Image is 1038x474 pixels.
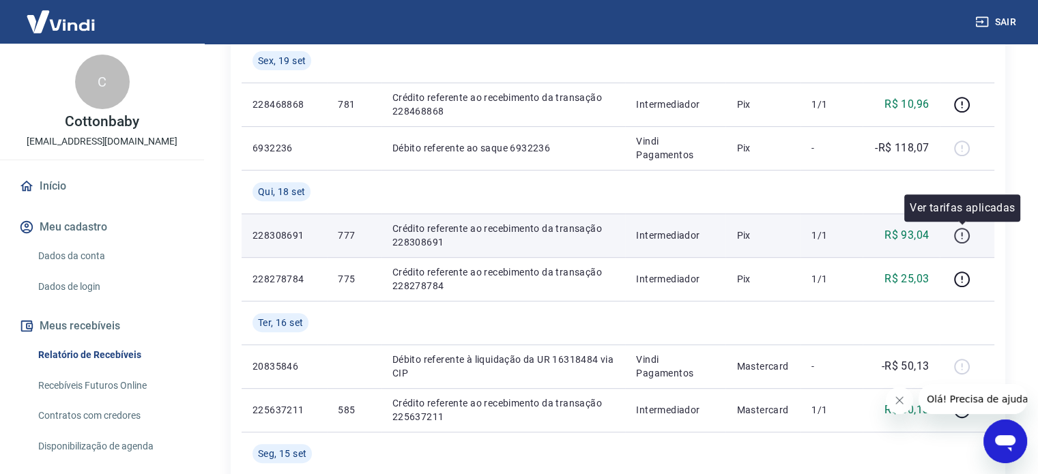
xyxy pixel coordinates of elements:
[875,140,929,156] p: -R$ 118,07
[65,115,139,129] p: Cottonbaby
[910,200,1015,216] p: Ver tarifas aplicadas
[636,134,715,162] p: Vindi Pagamentos
[253,98,316,111] p: 228468868
[636,272,715,286] p: Intermediador
[253,359,316,373] p: 20835846
[27,134,177,149] p: [EMAIL_ADDRESS][DOMAIN_NAME]
[258,54,306,68] span: Sex, 19 set
[8,10,115,20] span: Olá! Precisa de ajuda?
[392,396,615,424] p: Crédito referente ao recebimento da transação 225637211
[258,185,305,198] span: Qui, 18 set
[253,403,316,417] p: 225637211
[392,91,615,118] p: Crédito referente ao recebimento da transação 228468868
[392,353,615,380] p: Débito referente à liquidação da UR 16318484 via CIP
[884,271,929,287] p: R$ 25,03
[736,228,790,242] p: Pix
[253,272,316,286] p: 228278784
[736,141,790,155] p: Pix
[392,265,615,293] p: Crédito referente ao recebimento da transação 228278784
[811,141,852,155] p: -
[16,1,105,42] img: Vindi
[338,98,370,111] p: 781
[16,212,188,242] button: Meu cadastro
[392,141,615,155] p: Débito referente ao saque 6932236
[33,372,188,400] a: Recebíveis Futuros Online
[636,353,715,380] p: Vindi Pagamentos
[919,384,1027,414] iframe: Mensagem da empresa
[736,98,790,111] p: Pix
[338,403,370,417] p: 585
[33,432,188,460] a: Disponibilização de agenda
[884,227,929,243] p: R$ 93,04
[33,273,188,301] a: Dados de login
[258,316,303,329] span: Ter, 16 set
[882,358,929,374] p: -R$ 50,13
[736,403,790,417] p: Mastercard
[736,272,790,286] p: Pix
[636,228,715,242] p: Intermediador
[392,222,615,249] p: Crédito referente ao recebimento da transação 228308691
[983,419,1027,463] iframe: Botão para abrir a janela de mensagens
[253,141,316,155] p: 6932236
[972,10,1022,35] button: Sair
[811,403,852,417] p: 1/1
[811,272,852,286] p: 1/1
[338,272,370,286] p: 775
[636,98,715,111] p: Intermediador
[811,228,852,242] p: 1/1
[636,403,715,417] p: Intermediador
[75,55,130,109] div: C
[884,402,929,418] p: R$ 50,13
[258,447,306,460] span: Seg, 15 set
[884,96,929,113] p: R$ 10,96
[886,387,913,414] iframe: Fechar mensagem
[33,242,188,270] a: Dados da conta
[33,341,188,369] a: Relatório de Recebíveis
[811,359,852,373] p: -
[811,98,852,111] p: 1/1
[338,228,370,242] p: 777
[16,171,188,201] a: Início
[253,228,316,242] p: 228308691
[33,402,188,430] a: Contratos com credores
[736,359,790,373] p: Mastercard
[16,311,188,341] button: Meus recebíveis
